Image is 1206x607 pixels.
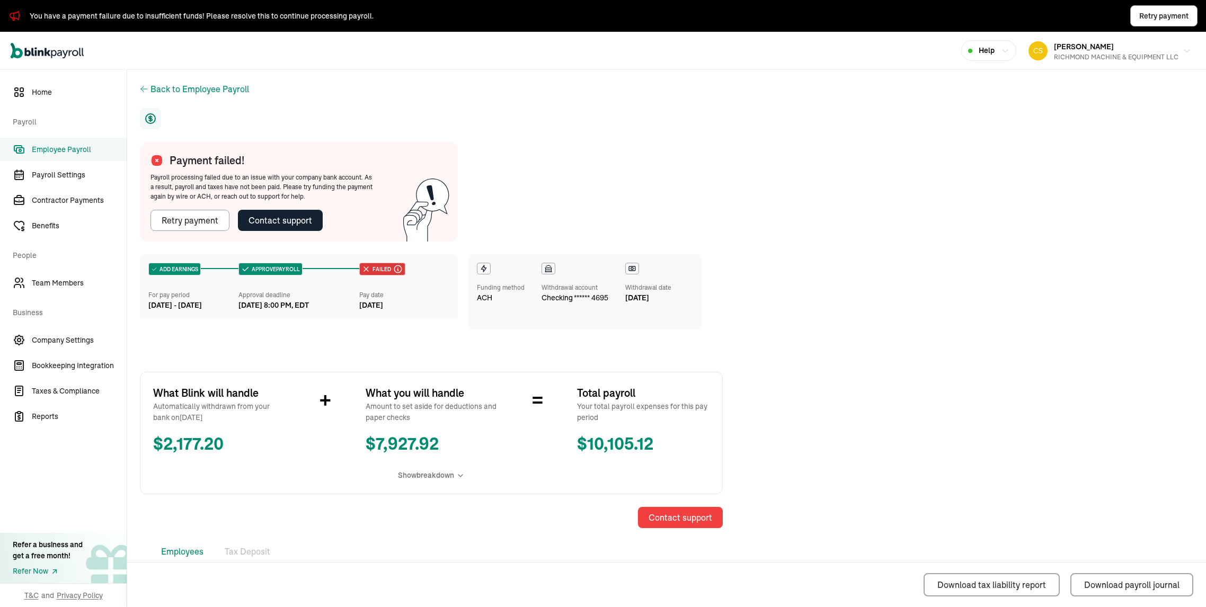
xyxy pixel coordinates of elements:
div: Refer a business and get a free month! [13,539,83,561]
span: Failed [370,265,391,273]
span: Privacy Policy [57,590,103,601]
div: [DATE] [359,300,449,311]
span: T&C [24,590,39,601]
span: Taxes & Compliance [32,386,127,397]
button: Contact support [638,507,723,528]
span: Company Settings [32,335,127,346]
span: Business [13,297,120,326]
span: Benefits [32,220,127,231]
span: Bookkeeping Integration [32,360,127,371]
div: Contact support [649,511,712,524]
span: $ 7,927.92 [366,432,498,457]
button: Download tax liability report [924,573,1060,596]
div: Withdrawal account [542,283,608,292]
button: Help [961,40,1016,61]
span: Payroll [13,106,120,136]
span: Amount to set aside for deductions and paper checks [366,401,498,423]
span: Reports [32,411,127,422]
span: What Blink will handle [153,385,286,401]
div: Approval deadline [238,290,354,300]
div: Withdrawal date [625,283,671,292]
span: Automatically withdrawn from your bank on [DATE] [153,401,286,423]
span: $ 10,105.12 [577,432,710,457]
div: RICHMOND MACHINE & EQUIPMENT LLC [1054,52,1178,62]
div: Retry payment [162,214,218,227]
span: Help [979,45,995,56]
div: Pay date [359,290,449,300]
span: Total payroll [577,385,710,401]
span: = [532,385,543,417]
div: Payroll processing failed due to an issue with your company bank account. As a result, payroll an... [150,173,373,201]
button: Back to Employee Payroll [150,83,249,95]
div: For pay period [148,290,238,300]
span: + [320,385,331,417]
div: [DATE] [625,292,671,304]
div: [DATE] 8:00 PM, EDT [238,300,309,311]
span: Home [32,87,127,98]
span: Show breakdown [398,470,454,481]
span: [PERSON_NAME] [1054,42,1114,51]
div: Funding method [477,283,525,292]
span: Your total payroll expenses for this pay period [577,401,710,423]
span: Payroll Settings [32,169,127,181]
li: Tax Deposit [220,541,274,563]
div: You have a payment failure due to insufficient funds! Please resolve this to continue processing ... [30,11,374,22]
div: Download tax liability report [937,578,1046,591]
span: $ 2,177.20 [153,432,286,457]
span: What you will handle [366,385,498,401]
button: [PERSON_NAME]RICHMOND MACHINE & EQUIPMENT LLC [1024,38,1195,64]
a: Refer Now [13,566,83,577]
button: Contact support [238,210,323,231]
span: Retry payment [1139,11,1189,22]
span: ACH [477,292,492,304]
iframe: Chat Widget [1030,493,1206,607]
span: Employee Payroll [32,144,127,155]
span: Team Members [32,278,127,289]
span: Contractor Payments [32,195,127,206]
button: Retry payment [150,210,229,231]
button: Retry payment [1130,5,1198,26]
li: Employees [157,541,208,563]
span: APPROVE PAYROLL [250,265,300,273]
span: Payment failed! [170,153,244,168]
nav: Global [11,35,84,66]
div: ADD EARNINGS [149,263,200,275]
span: People [13,239,120,269]
div: [DATE] - [DATE] [148,300,238,311]
div: Contact support [249,214,312,227]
